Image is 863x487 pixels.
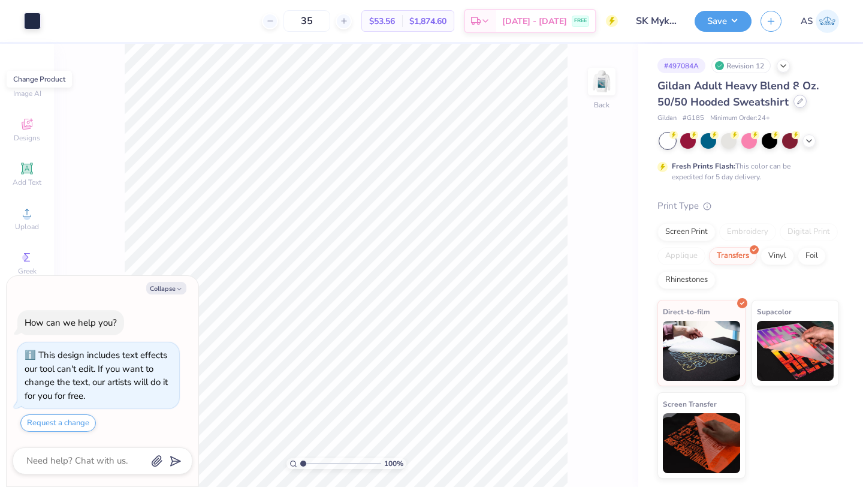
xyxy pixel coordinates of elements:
div: Vinyl [761,247,794,265]
span: Image AI [13,89,41,98]
div: This color can be expedited for 5 day delivery. [672,161,819,182]
div: Back [594,100,609,110]
span: Minimum Order: 24 + [710,113,770,124]
div: Revision 12 [711,58,771,73]
span: Greek [18,266,37,276]
span: # G185 [683,113,704,124]
span: AS [801,14,813,28]
div: Digital Print [780,223,838,241]
div: # 497084A [657,58,705,73]
button: Save [695,11,752,32]
button: Collapse [146,282,186,294]
span: $1,874.60 [409,15,446,28]
span: [DATE] - [DATE] [502,15,567,28]
div: Change Product [7,71,72,88]
span: Supacolor [757,305,792,318]
a: AS [801,10,839,33]
span: Upload [15,222,39,232]
strong: Fresh Prints Flash: [672,161,735,171]
div: Transfers [709,247,757,265]
span: $53.56 [369,15,395,28]
div: Foil [798,247,826,265]
span: Add Text [13,178,41,187]
img: Anna Schmautz [816,10,839,33]
div: Applique [657,247,705,265]
div: Screen Print [657,223,716,241]
span: Gildan [657,113,677,124]
div: Embroidery [719,223,776,241]
img: Direct-to-film [663,321,740,381]
img: Screen Transfer [663,413,740,473]
span: Designs [14,133,40,143]
img: Supacolor [757,321,834,381]
div: Print Type [657,199,839,213]
div: How can we help you? [25,317,117,329]
div: This design includes text effects our tool can't edit. If you want to change the text, our artist... [25,349,168,402]
img: Back [590,70,614,94]
input: – – [283,10,330,32]
span: 100 % [384,458,403,469]
span: Direct-to-film [663,305,710,318]
span: FREE [574,17,587,25]
button: Request a change [20,414,96,432]
span: Gildan Adult Heavy Blend 8 Oz. 50/50 Hooded Sweatshirt [657,79,819,109]
div: Rhinestones [657,271,716,289]
span: Screen Transfer [663,398,717,410]
input: Untitled Design [627,9,686,33]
